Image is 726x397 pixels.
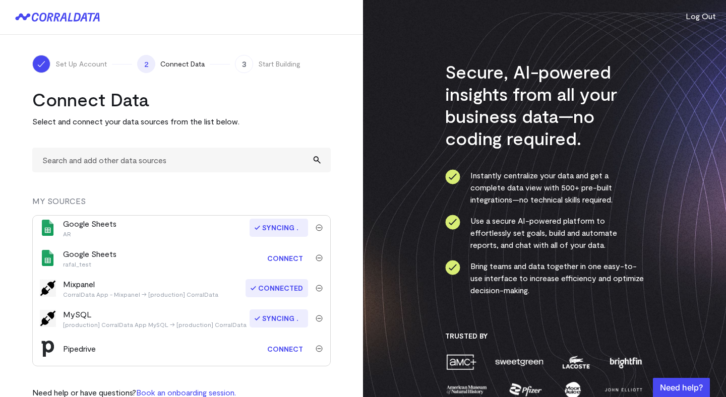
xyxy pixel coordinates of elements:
[445,215,644,251] li: Use a secure AI-powered platform to effortlessly set goals, build and automate reports, and chat ...
[40,341,56,357] img: pipedrive-222fb891.svg
[32,195,331,215] div: MY SOURCES
[316,285,323,292] img: trash-40e54a27.svg
[40,310,56,327] img: default-f74cbd8b.png
[63,320,247,328] p: [production] CorralData App MySQL → [production] CorralData
[445,332,644,341] h3: Trusted By
[63,343,96,355] div: Pipedrive
[316,315,323,322] img: trash-40e54a27.svg
[561,353,591,371] img: lacoste-7a6b0538.png
[136,387,236,397] a: Book an onboarding session.
[36,59,46,69] img: ico-check-white-5ff98cb1.svg
[445,260,644,296] li: Bring teams and data together in one easy-to-use interface to increase efficiency and optimize de...
[63,248,116,268] div: Google Sheets
[445,215,460,230] img: ico-check-circle-4b19435c.svg
[63,290,218,298] p: CorralData App - Mixpanel → [production] CorralData
[445,353,477,371] img: amc-0b11a8f1.png
[445,169,460,184] img: ico-check-circle-4b19435c.svg
[235,55,253,73] span: 3
[160,59,205,69] span: Connect Data
[137,55,155,73] span: 2
[63,230,116,238] p: AR
[63,218,116,238] div: Google Sheets
[262,249,308,268] a: Connect
[250,309,308,327] span: Syncing
[686,10,716,22] button: Log Out
[246,279,308,297] span: Connected
[32,148,331,172] input: Search and add other data sources
[55,59,107,69] span: Set Up Account
[32,88,331,110] h2: Connect Data
[316,254,323,261] img: trash-40e54a27.svg
[32,115,331,127] p: Select and connect your data sources from the list below.
[63,278,218,298] div: Mixpanel
[258,59,300,69] span: Start Building
[494,353,544,371] img: sweetgreen-1d1fb32c.png
[608,353,644,371] img: brightfin-a251e171.png
[250,219,308,237] span: Syncing
[63,308,247,328] div: MySQL
[445,260,460,275] img: ico-check-circle-4b19435c.svg
[316,224,323,231] img: trash-40e54a27.svg
[40,220,56,236] img: google_sheets-5a4bad8e.svg
[316,345,323,352] img: trash-40e54a27.svg
[262,340,308,358] a: Connect
[445,60,644,149] h3: Secure, AI-powered insights from all your business data—no coding required.
[40,280,56,297] img: default-f74cbd8b.png
[445,169,644,206] li: Instantly centralize your data and get a complete data view with 500+ pre-built integrations—no t...
[40,250,56,266] img: google_sheets-5a4bad8e.svg
[63,260,116,268] p: rafal_test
